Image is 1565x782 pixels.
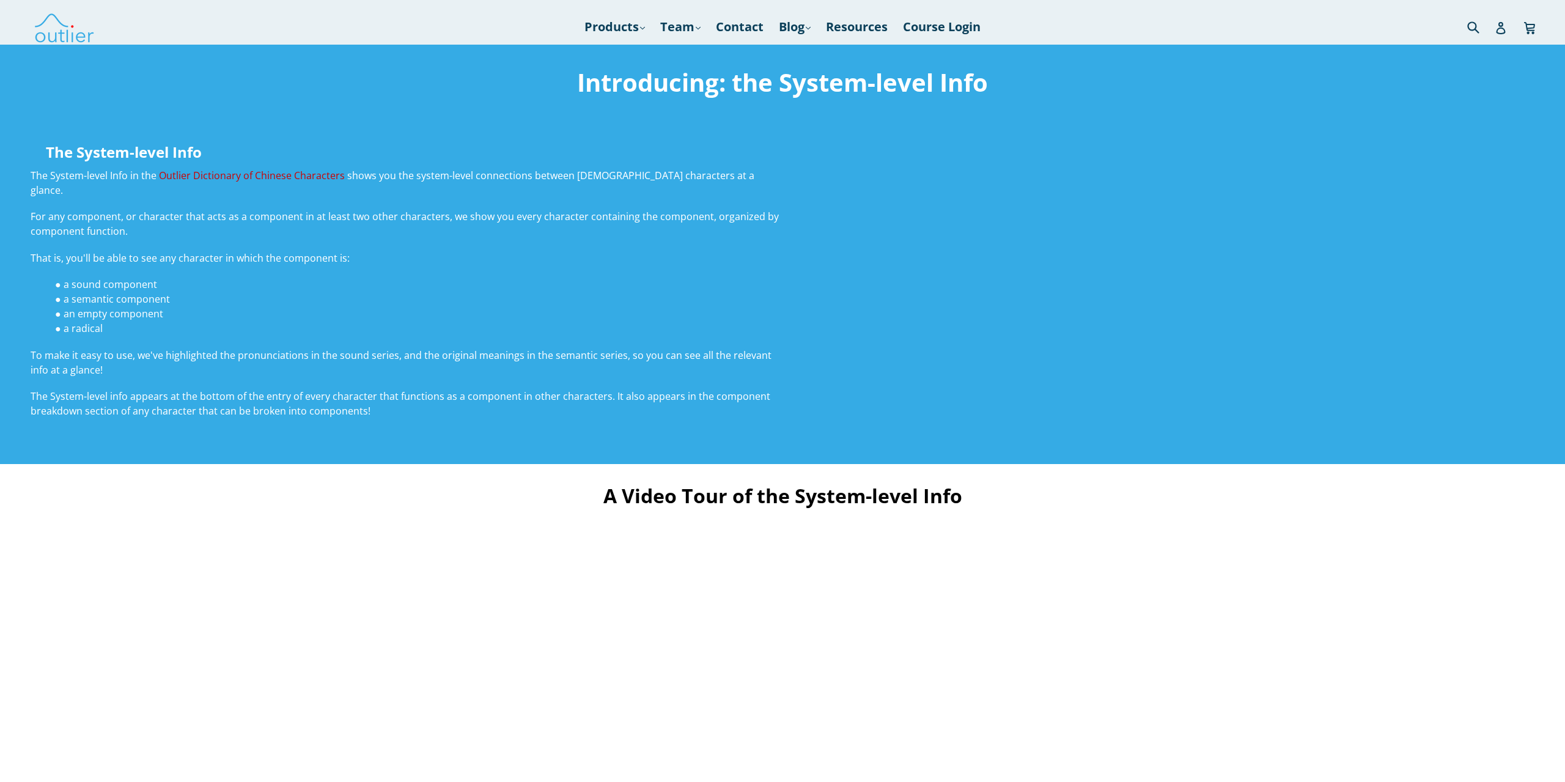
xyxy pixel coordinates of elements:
h1: The System-level Info [46,142,767,162]
img: Outlier Linguistics [34,9,95,45]
span: ● an empty component [55,307,163,320]
span: ● a sound component [55,278,157,291]
a: Products [578,16,651,38]
span: ● a radical [55,322,103,335]
a: Resources [820,16,894,38]
span: That is, you'll be able to see any character in which the component is: [31,251,350,265]
span: The System-level Info in the [31,169,156,182]
a: Team [654,16,707,38]
span: shows you the system-level connections between [DEMOGRAPHIC_DATA] characters at a glance. [31,169,754,197]
span: ● a semantic component [55,292,170,306]
a: Outlier Dictionary of Chinese Characters [159,169,345,182]
span: The System-level info appears at the bottom of the entry of every character that functions as a c... [31,389,770,418]
a: Course Login [897,16,987,38]
span: To make it easy to use, we've highlighted the pronunciations in the sound series, and the origina... [31,349,771,377]
a: Contact [710,16,770,38]
a: Blog [773,16,817,38]
input: Search [1464,14,1498,39]
span: For any component, or character that acts as a component in at least two other characters, we sho... [31,210,779,238]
